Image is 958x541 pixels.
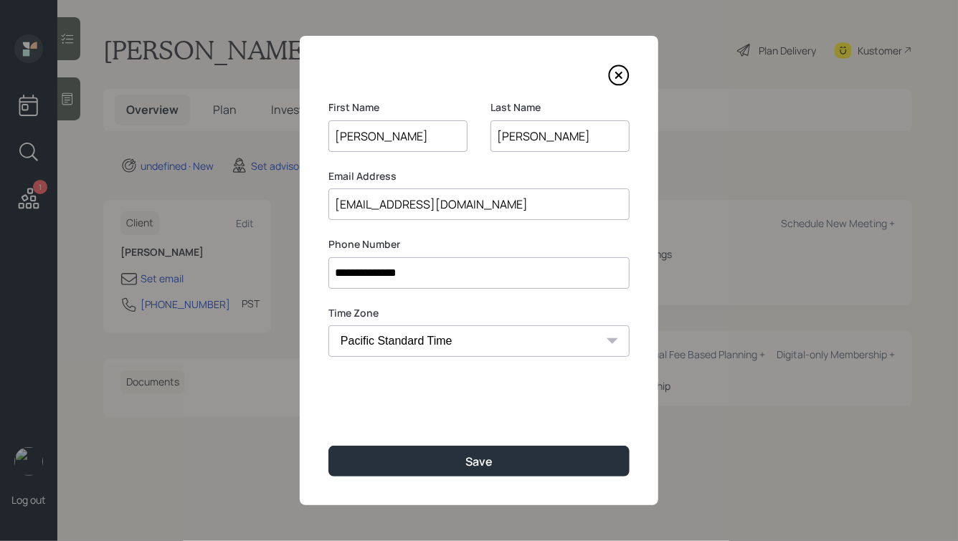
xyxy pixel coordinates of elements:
[328,100,468,115] label: First Name
[328,446,630,477] button: Save
[328,306,630,320] label: Time Zone
[465,454,493,469] div: Save
[328,169,630,183] label: Email Address
[328,237,630,252] label: Phone Number
[490,100,630,115] label: Last Name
